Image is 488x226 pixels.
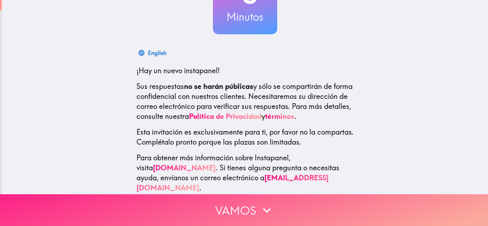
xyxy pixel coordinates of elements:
[148,48,166,58] div: English
[213,9,277,24] h3: Minutos
[153,163,216,172] a: [DOMAIN_NAME]
[136,66,220,75] span: ¡Hay un nuevo instapanel!
[265,112,294,121] a: términos
[136,153,354,193] p: Para obtener más información sobre Instapanel, visita . Si tienes alguna pregunta o necesitas ayu...
[136,173,329,192] a: [EMAIL_ADDRESS][DOMAIN_NAME]
[189,112,262,121] a: Política de Privacidad
[136,81,354,121] p: Sus respuestas y sólo se compartirán de forma confidencial con nuestros clientes. Necesitaremos s...
[184,82,253,91] b: no se harán públicas
[136,127,354,147] p: Esta invitación es exclusivamente para ti, por favor no la compartas. Complétalo pronto porque la...
[136,46,169,60] button: English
